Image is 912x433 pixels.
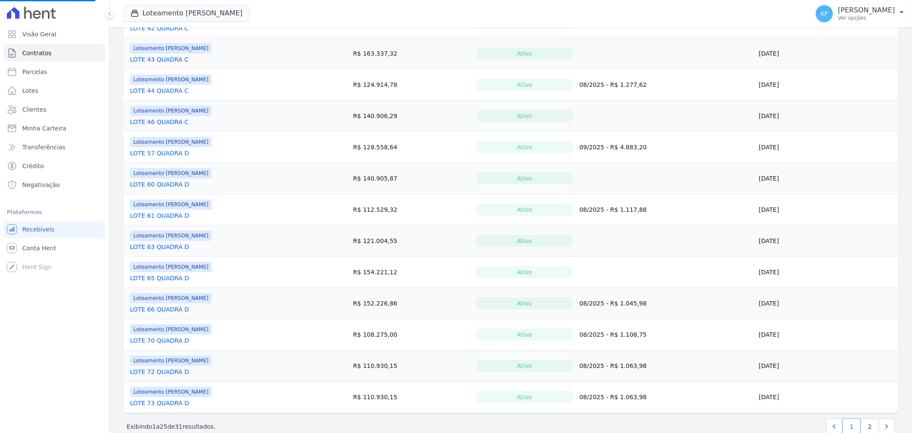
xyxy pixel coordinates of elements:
div: Ativo [476,172,573,184]
a: Clientes [3,101,106,118]
div: Ativo [476,391,573,403]
a: LOTE 42 QUADRA C [130,24,189,33]
td: R$ 163.337,32 [350,38,473,69]
td: [DATE] [756,38,898,69]
div: Plataformas [7,207,102,217]
a: Contratos [3,44,106,62]
td: R$ 154.221,12 [350,257,473,288]
td: [DATE] [756,225,898,257]
span: Loteamento [PERSON_NAME] [130,262,212,272]
a: 09/2025 - R$ 4.883,20 [579,144,647,151]
a: LOTE 43 QUADRA C [130,55,189,64]
button: Loteamento [PERSON_NAME] [123,5,250,21]
td: R$ 110.930,15 [350,382,473,413]
td: R$ 110.930,15 [350,350,473,382]
a: Minha Carteira [3,120,106,137]
div: Ativo [476,110,573,122]
a: 08/2025 - R$ 1.277,62 [579,81,647,88]
td: R$ 108.275,00 [350,319,473,350]
a: Crédito [3,157,106,175]
span: Parcelas [22,68,47,76]
span: Loteamento [PERSON_NAME] [130,356,212,366]
a: Parcelas [3,63,106,80]
td: R$ 121.004,55 [350,225,473,257]
span: Loteamento [PERSON_NAME] [130,137,212,147]
span: Loteamento [PERSON_NAME] [130,199,212,210]
td: R$ 128.558,64 [350,132,473,163]
div: Ativo [476,47,573,59]
div: Ativo [476,297,573,309]
a: 08/2025 - R$ 1.063,98 [579,362,647,369]
span: 31 [175,423,183,430]
td: [DATE] [756,69,898,101]
span: Loteamento [PERSON_NAME] [130,293,212,303]
span: Loteamento [PERSON_NAME] [130,43,212,53]
span: Loteamento [PERSON_NAME] [130,106,212,116]
td: [DATE] [756,101,898,132]
td: [DATE] [756,288,898,319]
a: LOTE 57 QUADRA D [130,149,189,157]
span: 25 [160,423,168,430]
td: R$ 112.529,32 [350,194,473,225]
a: 08/2025 - R$ 1.063,98 [579,394,647,400]
span: Minha Carteira [22,124,66,133]
a: LOTE 72 QUADRA D [130,368,189,376]
td: R$ 124.914,78 [350,69,473,101]
td: R$ 140.905,87 [350,163,473,194]
td: [DATE] [756,382,898,413]
td: [DATE] [756,319,898,350]
td: [DATE] [756,132,898,163]
span: KF [821,11,828,17]
div: Ativo [476,141,573,153]
span: Recebíveis [22,225,54,234]
p: Ver opções [838,15,895,21]
div: Ativo [476,79,573,91]
span: Conta Hent [22,244,56,252]
button: KF [PERSON_NAME] Ver opções [809,2,912,26]
div: Ativo [476,360,573,372]
td: [DATE] [756,257,898,288]
a: Recebíveis [3,221,106,238]
a: Lotes [3,82,106,99]
td: [DATE] [756,163,898,194]
a: Visão Geral [3,26,106,43]
div: Ativo [476,235,573,247]
a: Transferências [3,139,106,156]
span: Loteamento [PERSON_NAME] [130,74,212,85]
span: Loteamento [PERSON_NAME] [130,387,212,397]
div: Ativo [476,329,573,341]
td: [DATE] [756,194,898,225]
a: Negativação [3,176,106,193]
td: [DATE] [756,350,898,382]
a: LOTE 44 QUADRA C [130,86,189,95]
a: LOTE 60 QUADRA D [130,180,189,189]
a: LOTE 65 QUADRA D [130,274,189,282]
span: Visão Geral [22,30,56,39]
span: Lotes [22,86,38,95]
span: Loteamento [PERSON_NAME] [130,324,212,335]
p: Exibindo a de resultados. [127,422,215,431]
div: Ativo [476,204,573,216]
a: LOTE 46 QUADRA C [130,118,189,126]
a: LOTE 70 QUADRA D [130,336,189,345]
span: Transferências [22,143,65,151]
p: [PERSON_NAME] [838,6,895,15]
a: 08/2025 - R$ 1.108,75 [579,331,647,338]
td: R$ 140.906,29 [350,101,473,132]
a: LOTE 63 QUADRA D [130,243,189,251]
a: 08/2025 - R$ 1.045,98 [579,300,647,307]
a: Conta Hent [3,240,106,257]
span: 1 [152,423,156,430]
a: LOTE 66 QUADRA D [130,305,189,314]
td: R$ 152.226,86 [350,288,473,319]
a: 08/2025 - R$ 1.117,88 [579,206,647,213]
div: Ativo [476,266,573,278]
span: Negativação [22,181,60,189]
a: LOTE 61 QUADRA D [130,211,189,220]
span: Loteamento [PERSON_NAME] [130,231,212,241]
span: Clientes [22,105,46,114]
span: Loteamento [PERSON_NAME] [130,168,212,178]
span: Contratos [22,49,51,57]
a: LOTE 73 QUADRA D [130,399,189,407]
span: Crédito [22,162,44,170]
